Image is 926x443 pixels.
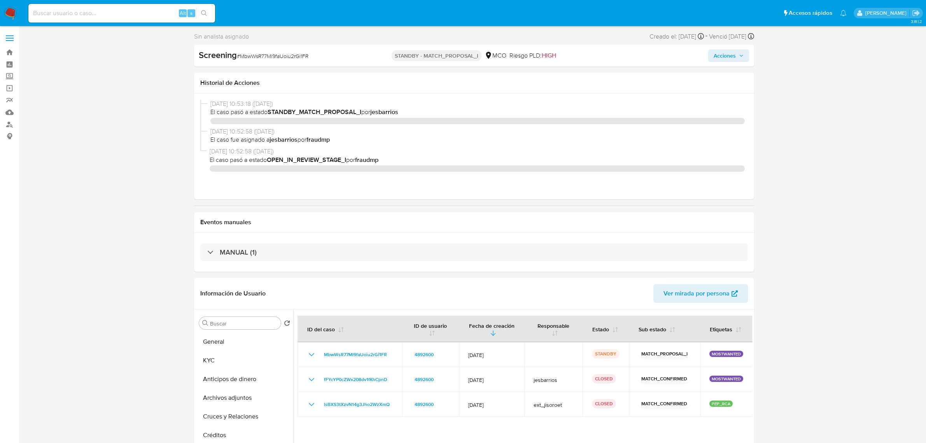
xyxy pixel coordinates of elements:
[705,31,707,42] span: -
[649,31,704,42] div: Creado el: [DATE]
[708,49,749,62] button: Acciones
[196,389,293,407] button: Archivos adjuntos
[542,51,556,60] span: HIGH
[196,332,293,351] button: General
[200,290,266,297] h1: Información de Usuario
[789,9,832,17] span: Accesos rápidos
[237,52,308,60] span: # MbwWsR77Ml9faUoiu2rGi1FR
[196,407,293,426] button: Cruces y Relaciones
[865,9,909,17] p: felipe.cayon@mercadolibre.com
[392,50,481,61] p: STANDBY - MATCH_PROPOSAL_I
[202,320,208,326] button: Buscar
[196,370,293,389] button: Anticipos de dinero
[485,51,506,60] div: MCO
[709,32,746,41] span: Venció [DATE]
[663,284,730,303] span: Ver mirada por persona
[284,320,290,329] button: Volver al orden por defecto
[912,9,920,17] a: Salir
[28,8,215,18] input: Buscar usuario o caso...
[714,49,736,62] span: Acciones
[653,284,748,303] button: Ver mirada por persona
[200,218,748,226] h1: Eventos manuales
[210,320,278,327] input: Buscar
[509,51,556,60] span: Riesgo PLD:
[200,243,748,261] div: MANUAL (1)
[190,9,193,17] span: s
[194,32,249,41] span: Sin analista asignado
[196,8,212,19] button: search-icon
[220,248,257,257] h3: MANUAL (1)
[180,9,186,17] span: Alt
[196,351,293,370] button: KYC
[840,10,847,16] a: Notificaciones
[199,49,237,61] b: Screening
